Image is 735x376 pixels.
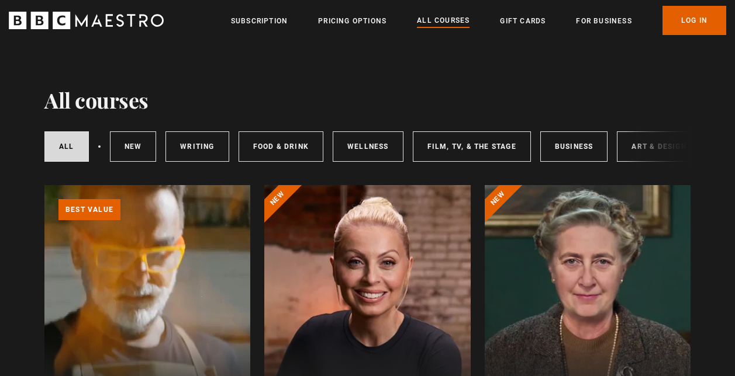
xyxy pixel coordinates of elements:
[662,6,726,35] a: Log In
[576,15,632,27] a: For business
[417,15,470,27] a: All Courses
[9,12,164,29] svg: BBC Maestro
[318,15,387,27] a: Pricing Options
[239,131,323,162] a: Food & Drink
[165,131,229,162] a: Writing
[44,88,149,112] h1: All courses
[231,15,288,27] a: Subscription
[540,131,608,162] a: Business
[58,199,120,220] p: Best value
[44,131,89,162] a: All
[500,15,546,27] a: Gift Cards
[110,131,157,162] a: New
[617,131,701,162] a: Art & Design
[413,131,531,162] a: Film, TV, & The Stage
[231,6,726,35] nav: Primary
[333,131,403,162] a: Wellness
